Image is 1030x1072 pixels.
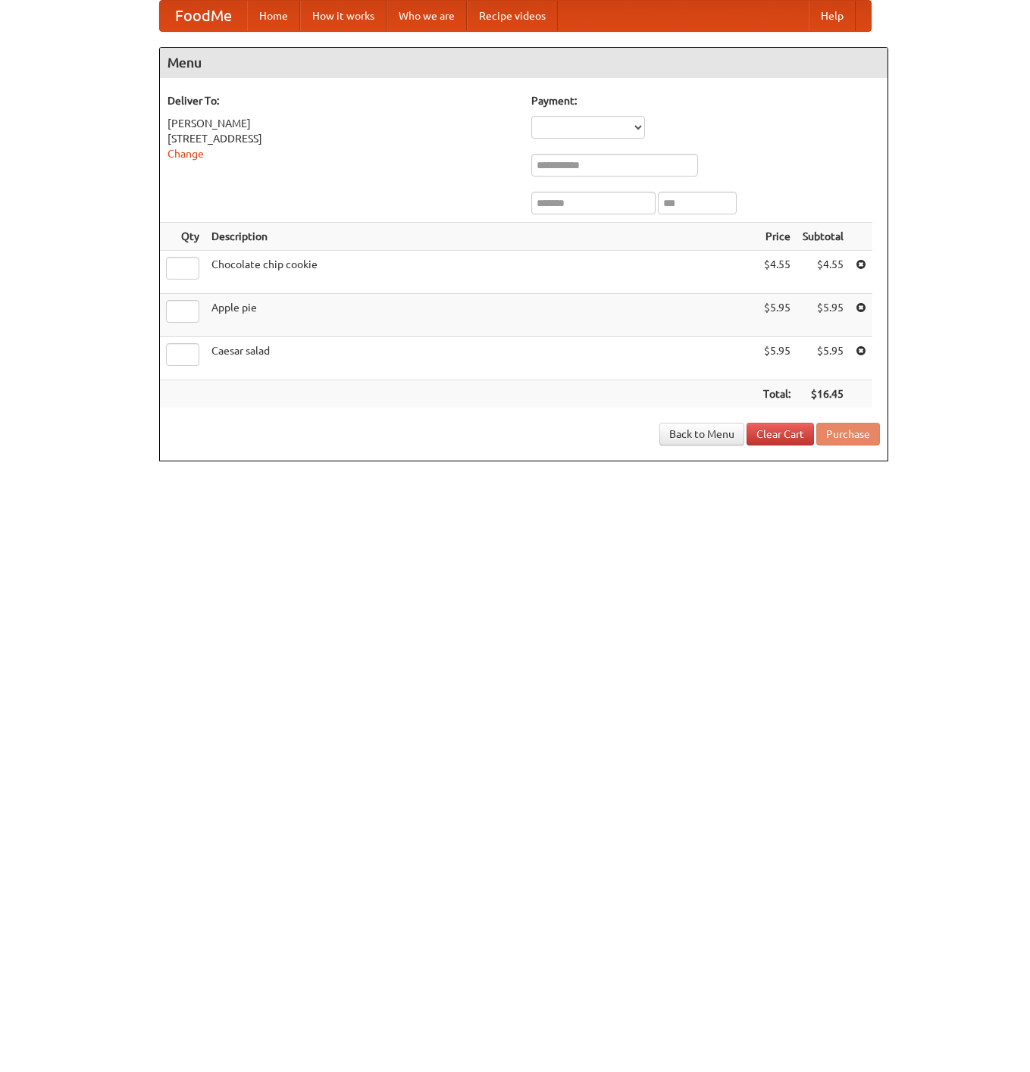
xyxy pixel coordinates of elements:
[797,251,850,294] td: $4.55
[816,423,880,445] button: Purchase
[167,116,516,131] div: [PERSON_NAME]
[167,131,516,146] div: [STREET_ADDRESS]
[659,423,744,445] a: Back to Menu
[467,1,558,31] a: Recipe videos
[747,423,814,445] a: Clear Cart
[797,337,850,380] td: $5.95
[247,1,300,31] a: Home
[167,148,204,160] a: Change
[167,93,516,108] h5: Deliver To:
[809,1,856,31] a: Help
[205,223,757,251] th: Description
[757,223,797,251] th: Price
[205,294,757,337] td: Apple pie
[757,251,797,294] td: $4.55
[160,1,247,31] a: FoodMe
[797,223,850,251] th: Subtotal
[300,1,387,31] a: How it works
[160,48,888,78] h4: Menu
[205,251,757,294] td: Chocolate chip cookie
[797,380,850,408] th: $16.45
[757,337,797,380] td: $5.95
[757,380,797,408] th: Total:
[205,337,757,380] td: Caesar salad
[160,223,205,251] th: Qty
[797,294,850,337] td: $5.95
[387,1,467,31] a: Who we are
[531,93,880,108] h5: Payment:
[757,294,797,337] td: $5.95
